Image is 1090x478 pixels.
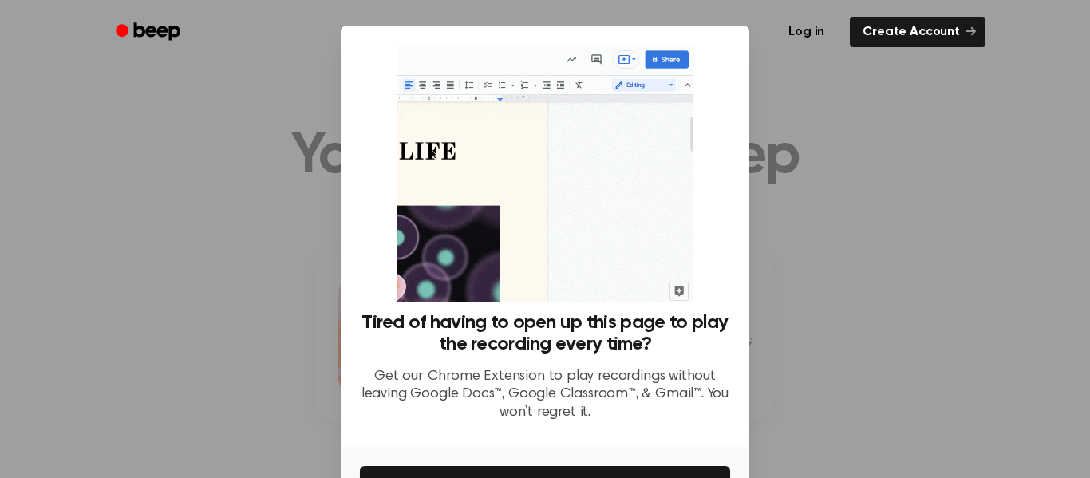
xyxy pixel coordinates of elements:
[850,17,985,47] a: Create Account
[360,312,730,355] h3: Tired of having to open up this page to play the recording every time?
[360,368,730,422] p: Get our Chrome Extension to play recordings without leaving Google Docs™, Google Classroom™, & Gm...
[105,17,195,48] a: Beep
[397,45,693,302] img: Beep extension in action
[772,14,840,50] a: Log in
